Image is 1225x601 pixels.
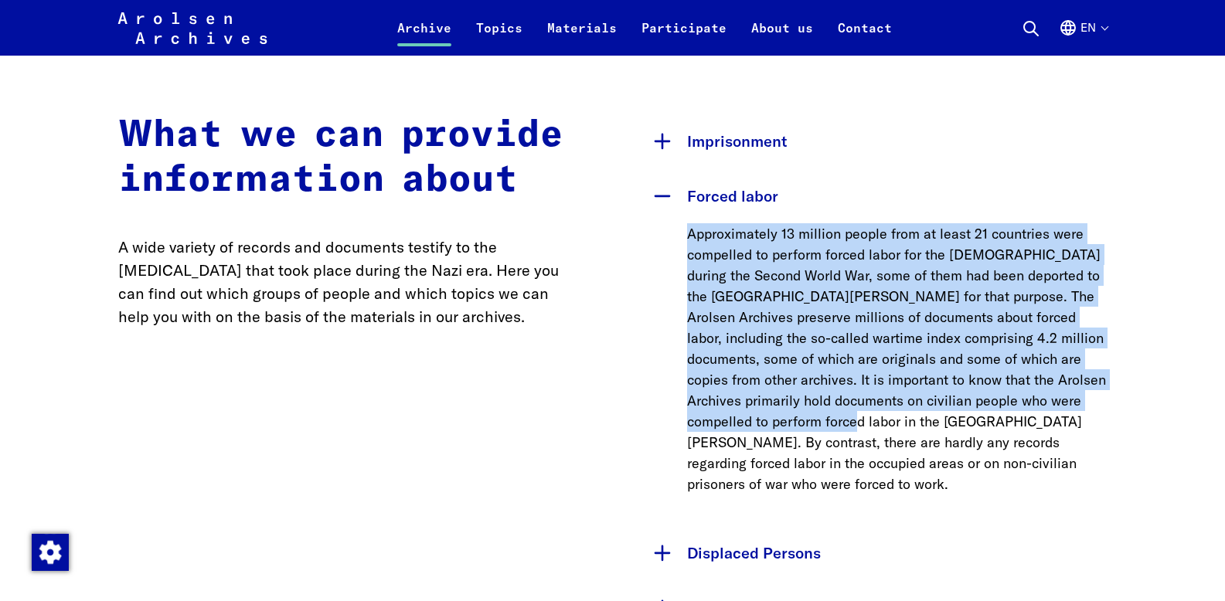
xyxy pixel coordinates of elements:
div: Forced labor [644,223,1108,525]
a: Contact [825,19,904,56]
div: Change consent [31,533,68,570]
button: Forced labor [644,168,1108,223]
p: A wide variety of records and documents testify to the [MEDICAL_DATA] that took place during the ... [118,236,582,328]
a: About us [739,19,825,56]
button: English, language selection [1059,19,1108,56]
a: Topics [464,19,535,56]
p: Approximately 13 million people from at least 21 countries were compelled to perform forced labor... [687,223,1108,494]
a: Archive [385,19,464,56]
a: Materials [535,19,629,56]
img: Change consent [32,534,69,571]
nav: Primary [385,9,904,46]
button: Displaced Persons [644,525,1108,580]
button: Imprisonment [644,114,1108,168]
strong: What we can provide information about [118,117,563,199]
a: Participate [629,19,739,56]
